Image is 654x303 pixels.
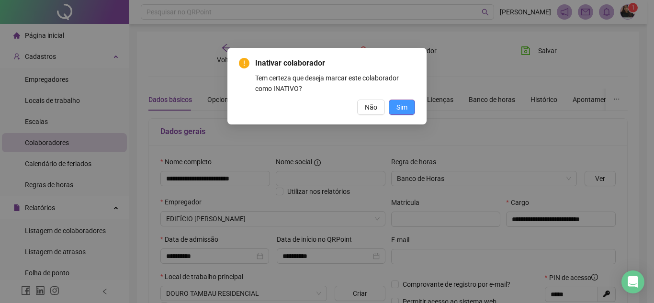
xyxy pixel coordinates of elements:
[396,102,407,112] span: Sim
[621,270,644,293] div: Open Intercom Messenger
[357,100,385,115] button: Não
[255,57,415,69] span: Inativar colaborador
[255,73,415,94] div: Tem certeza que deseja marcar este colaborador como INATIVO?
[239,58,249,68] span: exclamation-circle
[365,102,377,112] span: Não
[389,100,415,115] button: Sim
